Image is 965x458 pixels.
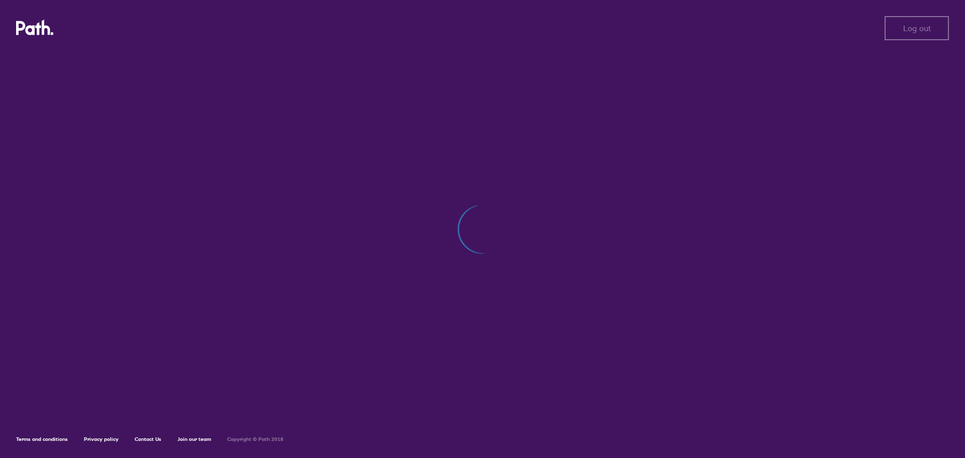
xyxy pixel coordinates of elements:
span: Log out [903,24,931,33]
a: Join our team [177,436,211,442]
a: Privacy policy [84,436,119,442]
h6: Copyright © Path 2018 [227,436,283,442]
button: Log out [885,16,949,40]
a: Terms and conditions [16,436,68,442]
a: Contact Us [135,436,161,442]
